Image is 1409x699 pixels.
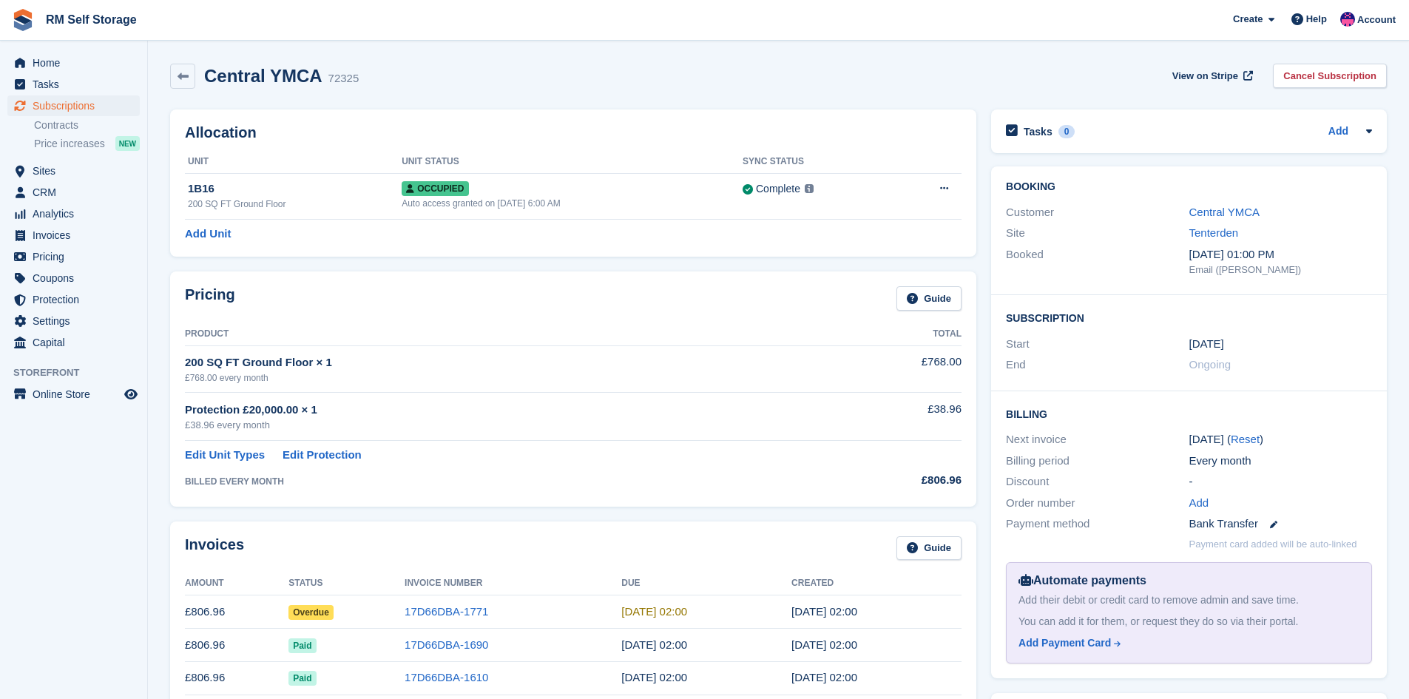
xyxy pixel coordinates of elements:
[1018,614,1359,629] div: You can add it for them, or request they do so via their portal.
[896,286,962,311] a: Guide
[621,572,791,595] th: Due
[1006,310,1372,325] h2: Subscription
[288,671,316,686] span: Paid
[288,605,334,620] span: Overdue
[185,595,288,629] td: £806.96
[33,74,121,95] span: Tasks
[288,572,405,595] th: Status
[34,137,105,151] span: Price increases
[1006,204,1189,221] div: Customer
[791,671,857,683] time: 2025-06-19 01:00:27 UTC
[1189,226,1239,239] a: Tenterden
[1006,495,1189,512] div: Order number
[1340,12,1355,27] img: Roger Marsh
[185,226,231,243] a: Add Unit
[805,184,814,193] img: icon-info-grey-7440780725fd019a000dd9b08b2336e03edf1995a4989e88bcd33f0948082b44.svg
[7,332,140,353] a: menu
[405,572,621,595] th: Invoice Number
[185,447,265,464] a: Edit Unit Types
[185,286,235,311] h2: Pricing
[756,181,800,197] div: Complete
[896,536,962,561] a: Guide
[188,180,402,197] div: 1B16
[7,384,140,405] a: menu
[1189,263,1372,277] div: Email ([PERSON_NAME])
[33,95,121,116] span: Subscriptions
[185,418,818,433] div: £38.96 every month
[1166,64,1256,88] a: View on Stripe
[1006,336,1189,353] div: Start
[402,150,743,174] th: Unit Status
[7,225,140,246] a: menu
[1231,433,1260,445] a: Reset
[1018,572,1359,590] div: Automate payments
[33,268,121,288] span: Coupons
[185,354,818,371] div: 200 SQ FT Ground Floor × 1
[1233,12,1263,27] span: Create
[621,638,687,651] time: 2025-07-20 01:00:00 UTC
[7,203,140,224] a: menu
[818,393,962,441] td: £38.96
[328,70,359,87] div: 72325
[1018,592,1359,608] div: Add their debit or credit card to remove admin and save time.
[621,671,687,683] time: 2025-06-20 01:00:00 UTC
[185,536,244,561] h2: Invoices
[33,161,121,181] span: Sites
[33,311,121,331] span: Settings
[185,150,402,174] th: Unit
[1189,358,1231,371] span: Ongoing
[185,402,818,419] div: Protection £20,000.00 × 1
[818,345,962,392] td: £768.00
[1006,453,1189,470] div: Billing period
[1018,635,1354,651] a: Add Payment Card
[791,605,857,618] time: 2025-08-19 01:00:44 UTC
[185,371,818,385] div: £768.00 every month
[1189,246,1372,263] div: [DATE] 01:00 PM
[188,197,402,211] div: 200 SQ FT Ground Floor
[1024,125,1052,138] h2: Tasks
[7,246,140,267] a: menu
[185,124,962,141] h2: Allocation
[12,9,34,31] img: stora-icon-8386f47178a22dfd0bd8f6a31ec36ba5ce8667c1dd55bd0f319d3a0aa187defe.svg
[7,182,140,203] a: menu
[7,161,140,181] a: menu
[33,332,121,353] span: Capital
[13,365,147,380] span: Storefront
[1006,246,1189,277] div: Booked
[33,225,121,246] span: Invoices
[204,66,322,86] h2: Central YMCA
[7,53,140,73] a: menu
[1006,431,1189,448] div: Next invoice
[33,203,121,224] span: Analytics
[1172,69,1238,84] span: View on Stripe
[1006,181,1372,193] h2: Booking
[1006,516,1189,533] div: Payment method
[34,135,140,152] a: Price increases NEW
[818,323,962,346] th: Total
[1357,13,1396,27] span: Account
[1189,473,1372,490] div: -
[1189,495,1209,512] a: Add
[402,197,743,210] div: Auto access granted on [DATE] 6:00 AM
[621,605,687,618] time: 2025-08-20 01:00:00 UTC
[34,118,140,132] a: Contracts
[283,447,362,464] a: Edit Protection
[1006,357,1189,374] div: End
[1328,124,1348,141] a: Add
[40,7,143,32] a: RM Self Storage
[7,95,140,116] a: menu
[405,671,488,683] a: 17D66DBA-1610
[1306,12,1327,27] span: Help
[7,74,140,95] a: menu
[122,385,140,403] a: Preview store
[185,323,818,346] th: Product
[33,289,121,310] span: Protection
[1189,431,1372,448] div: [DATE] ( )
[791,638,857,651] time: 2025-07-19 01:00:03 UTC
[288,638,316,653] span: Paid
[185,475,818,488] div: BILLED EVERY MONTH
[1273,64,1387,88] a: Cancel Subscription
[185,572,288,595] th: Amount
[185,629,288,662] td: £806.96
[33,246,121,267] span: Pricing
